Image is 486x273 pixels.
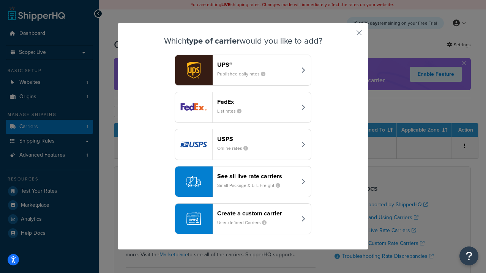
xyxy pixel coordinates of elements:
header: UPS® [217,61,297,68]
header: USPS [217,135,297,143]
button: See all live rate carriersSmall Package & LTL Freight [175,166,311,197]
img: usps logo [175,129,212,160]
img: ups logo [175,55,212,85]
button: usps logoUSPSOnline rates [175,129,311,160]
small: User-defined Carriers [217,219,273,226]
small: Published daily rates [217,71,271,77]
img: icon-carrier-custom-c93b8a24.svg [186,212,201,226]
button: fedEx logoFedExList rates [175,92,311,123]
header: FedEx [217,98,297,105]
button: Create a custom carrierUser-defined Carriers [175,203,311,234]
h3: Which would you like to add? [137,36,349,45]
small: Small Package & LTL Freight [217,182,286,189]
strong: type of carrier [186,35,240,47]
small: List rates [217,108,248,115]
button: ups logoUPS®Published daily rates [175,55,311,86]
header: See all live rate carriers [217,173,297,180]
small: Online rates [217,145,254,152]
img: icon-carrier-liverate-becf4550.svg [186,174,201,189]
img: fedEx logo [175,92,212,122]
button: Open Resource Center [459,246,478,265]
header: Create a custom carrier [217,210,297,217]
